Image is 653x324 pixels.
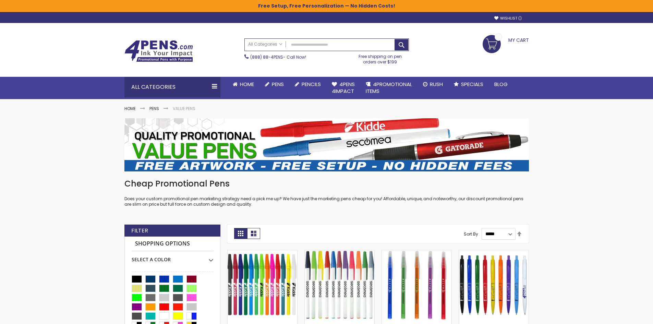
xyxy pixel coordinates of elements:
[494,16,522,21] a: Wishlist
[124,106,136,111] a: Home
[382,250,451,256] a: Belfast Translucent Value Stick Pen
[305,250,374,320] img: Belfast Value Stick Pen
[173,106,195,111] strong: Value Pens
[149,106,159,111] a: Pens
[250,54,306,60] span: - Call Now!
[250,54,283,60] a: (888) 88-4PENS
[360,77,418,99] a: 4PROMOTIONALITEMS
[366,81,412,95] span: 4PROMOTIONAL ITEMS
[124,40,193,62] img: 4Pens Custom Pens and Promotional Products
[430,81,443,88] span: Rush
[459,250,529,320] img: Custom Cambria Plastic Retractable Ballpoint Pen - Monochromatic Body Color
[448,77,489,92] a: Specials
[289,77,326,92] a: Pencils
[124,178,529,189] h1: Cheap Promotional Pens
[132,237,213,251] strong: Shopping Options
[382,250,451,320] img: Belfast Translucent Value Stick Pen
[418,77,448,92] a: Rush
[332,81,355,95] span: 4Pens 4impact
[272,81,284,88] span: Pens
[326,77,360,99] a: 4Pens4impact
[489,77,513,92] a: Blog
[259,77,289,92] a: Pens
[461,81,483,88] span: Specials
[131,227,148,235] strong: Filter
[240,81,254,88] span: Home
[228,250,297,320] img: Belfast B Value Stick Pen
[227,77,259,92] a: Home
[302,81,321,88] span: Pencils
[248,41,282,47] span: All Categories
[245,39,286,50] a: All Categories
[124,118,529,171] img: Value Pens
[459,250,529,256] a: Custom Cambria Plastic Retractable Ballpoint Pen - Monochromatic Body Color
[228,250,297,256] a: Belfast B Value Stick Pen
[124,77,220,97] div: All Categories
[494,81,508,88] span: Blog
[351,51,409,65] div: Free shipping on pen orders over $199
[234,228,247,239] strong: Grid
[464,231,478,237] label: Sort By
[124,178,529,207] div: Does your custom promotional pen marketing strategy need a pick me up? We have just the marketing...
[132,251,213,263] div: Select A Color
[305,250,374,256] a: Belfast Value Stick Pen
